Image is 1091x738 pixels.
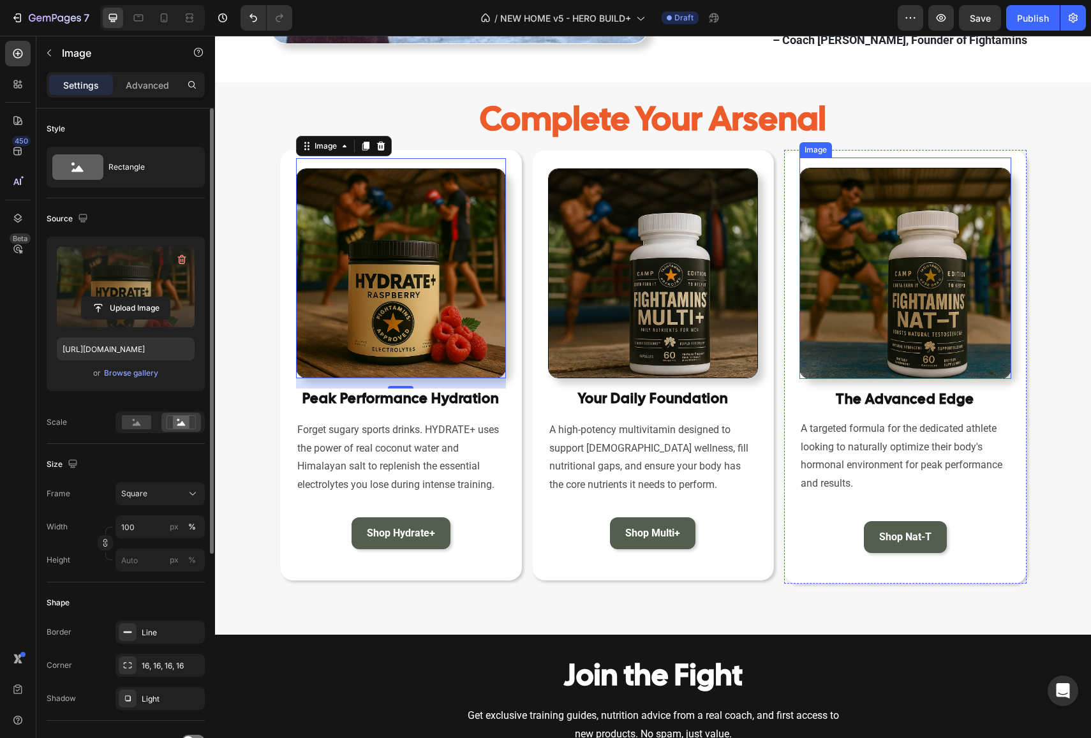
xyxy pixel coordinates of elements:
strong: Peak Performance Hydration [87,353,284,372]
button: Save [959,5,1001,31]
span: Draft [674,12,694,24]
p: 7 [84,10,89,26]
div: 450 [12,136,31,146]
div: Shop Nat-T [664,493,716,510]
button: Upload Image [81,297,170,320]
div: Source [47,210,91,228]
div: Line [142,627,202,638]
strong: Your Daily Foundation [363,353,513,372]
div: Image [587,108,614,120]
p: A high-potency multivitamin designed to support [DEMOGRAPHIC_DATA] wellness, fill nutritional gap... [334,385,542,459]
label: Height [47,554,70,566]
p: Get exclusive training guides, nutrition advice from a real coach, and first access to [1,671,875,690]
div: Publish [1017,11,1049,25]
span: / [494,11,498,25]
div: Rectangle [108,152,186,182]
input: px% [115,515,205,538]
div: 16, 16, 16, 16 [142,660,202,672]
button: Shop Hydrate+ [137,482,235,513]
div: Border [47,626,71,638]
button: px [184,519,200,535]
span: or [93,365,101,381]
button: Browse gallery [103,367,159,380]
strong: The Advanced Edge [621,354,759,373]
div: % [188,554,196,566]
span: Save [970,13,991,24]
p: Image [62,45,170,61]
img: gempages_511159520601310375-18df5d2f-8892-4b9d-a8d0-96c125198ce9.png [584,132,796,343]
button: 7 [5,5,95,31]
div: Scale [47,417,67,428]
div: Shadow [47,693,76,704]
p: Advanced [126,78,169,92]
h2: Complete Your Arsenal [65,57,812,109]
button: Shop Multi+ [395,482,480,513]
label: Frame [47,488,70,499]
div: Image [97,105,124,116]
strong: Join the Fight [349,620,528,658]
button: % [167,519,182,535]
div: px [170,521,179,533]
div: Light [142,693,202,705]
p: Forget sugary sports drinks. HYDRATE+ uses the power of real coconut water and Himalayan salt to ... [82,385,290,459]
div: Shop Hydrate+ [152,489,220,506]
div: Style [47,123,65,135]
button: Shop Nat-T [649,485,732,517]
button: Publish [1006,5,1060,31]
div: Shape [47,597,70,609]
button: % [167,552,182,568]
div: Beta [10,233,31,244]
p: Settings [63,78,99,92]
p: A targeted formula for the dedicated athlete looking to naturally optimize their body's hormonal ... [586,384,794,457]
div: Size [47,456,80,473]
input: https://example.com/image.jpg [57,337,195,360]
span: Square [121,488,147,499]
button: px [184,552,200,568]
p: new products. No spam, just value. [1,690,875,708]
div: % [188,521,196,533]
span: NEW HOME v5 - HERO BUILD+ [500,11,631,25]
div: Shop Multi+ [410,489,465,506]
label: Width [47,521,68,533]
img: gempages_511159520601310375-2257297a-fd55-4887-ba3c-49ebc9127f01.png [333,133,543,343]
div: Corner [47,660,72,671]
iframe: Design area [215,36,1091,738]
div: Open Intercom Messenger [1048,675,1078,706]
img: gempages_511159520601310375-ab38b549-e0b1-4ee0-974e-037c2201eabd.png [81,133,291,343]
div: Browse gallery [104,367,158,379]
input: px% [115,549,205,572]
div: px [170,554,179,566]
div: Undo/Redo [241,5,292,31]
button: Square [115,482,205,505]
